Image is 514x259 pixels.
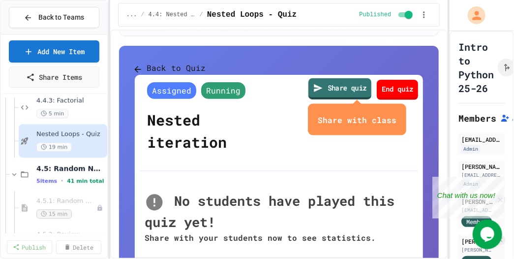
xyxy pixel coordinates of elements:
h1: Intro to Python 25-26 [458,40,494,95]
div: No students have played this quiz yet! [145,191,414,232]
div: [PERSON_NAME][EMAIL_ADDRESS][DOMAIN_NAME] [461,246,493,254]
div: [EMAIL_ADDRESS][DOMAIN_NAME] [461,135,502,144]
button: Back to Quiz [135,62,206,75]
span: 41 min total [67,178,104,184]
span: Member [466,217,487,226]
span: / [141,11,144,19]
span: Back to Teams [38,12,84,23]
a: Share Items [9,66,99,88]
span: ... [126,11,137,19]
span: • [61,177,63,185]
h2: Members [458,111,496,125]
span: 4.5.2: Review - Random Numbers [36,230,96,239]
a: Add New Item [9,40,99,63]
div: Content is published and visible to students [360,9,415,21]
div: Admin [461,145,480,153]
span: Assigned [147,82,196,99]
span: Nested Loops - Quiz [207,9,297,21]
a: Delete [56,240,101,254]
span: 4.5: Random Numbers [36,164,105,173]
span: Published [360,11,392,19]
a: End quiz [377,80,418,100]
span: Running [201,82,245,99]
div: [PERSON_NAME] [461,237,493,246]
span: 4.4.3: Factorial [36,97,105,105]
span: / [200,11,203,19]
div: [EMAIL_ADDRESS][PERSON_NAME][DOMAIN_NAME] [461,171,502,179]
span: 15 min [36,209,72,219]
iframe: chat widget [432,177,504,219]
span: 4.5.1: Random Numbers [36,197,96,205]
div: My Account [457,4,488,27]
div: [PERSON_NAME] dev [461,162,502,171]
iframe: chat widget [473,220,504,249]
span: Nested Loops - Quiz [36,130,105,138]
div: Unpublished [96,204,103,211]
span: 4.4: Nested Loops [149,11,196,19]
div: Share with class [318,115,396,126]
a: Publish [7,240,52,254]
span: 5 min [36,109,68,118]
button: Back to Teams [9,7,99,28]
div: Share with your students now to see statistics. [145,232,414,244]
a: Share quiz [308,78,371,99]
span: 5 items [36,178,57,184]
span: 19 min [36,142,72,152]
div: Nested iteration [145,101,284,161]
